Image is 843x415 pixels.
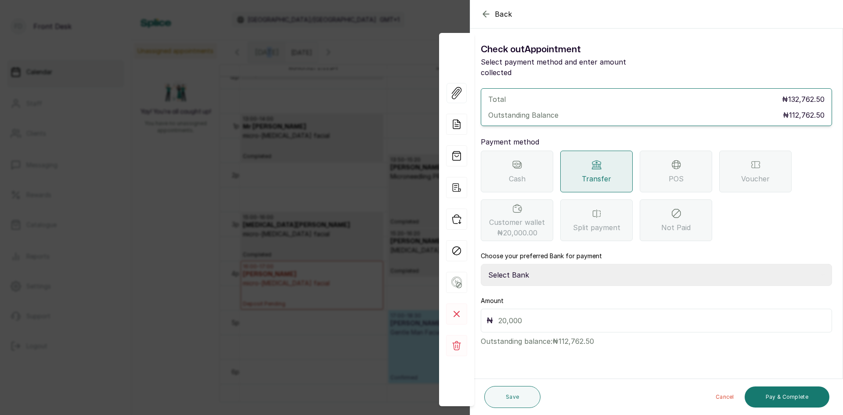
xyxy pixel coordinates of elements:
[498,314,826,327] input: 20,000
[709,386,741,408] button: Cancel
[495,9,512,19] span: Back
[745,386,829,408] button: Pay & Complete
[481,252,602,260] label: Choose your preferred Bank for payment
[481,57,656,78] p: Select payment method and enter amount collected
[489,217,545,238] span: Customer wallet
[669,173,684,184] span: POS
[481,332,832,346] p: Outstanding balance: ₦112,762.50
[481,296,504,305] label: Amount
[497,227,537,238] span: ₦20,000.00
[509,173,526,184] span: Cash
[481,9,512,19] button: Back
[486,314,493,327] p: ₦
[582,173,611,184] span: Transfer
[782,94,825,105] p: ₦132,762.50
[481,43,656,57] h1: Check out Appointment
[741,173,770,184] span: Voucher
[488,94,506,105] p: Total
[661,222,691,233] span: Not Paid
[484,386,540,408] button: Save
[573,222,620,233] span: Split payment
[481,137,832,147] p: Payment method
[488,110,558,120] p: Outstanding Balance
[783,110,825,120] p: ₦112,762.50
